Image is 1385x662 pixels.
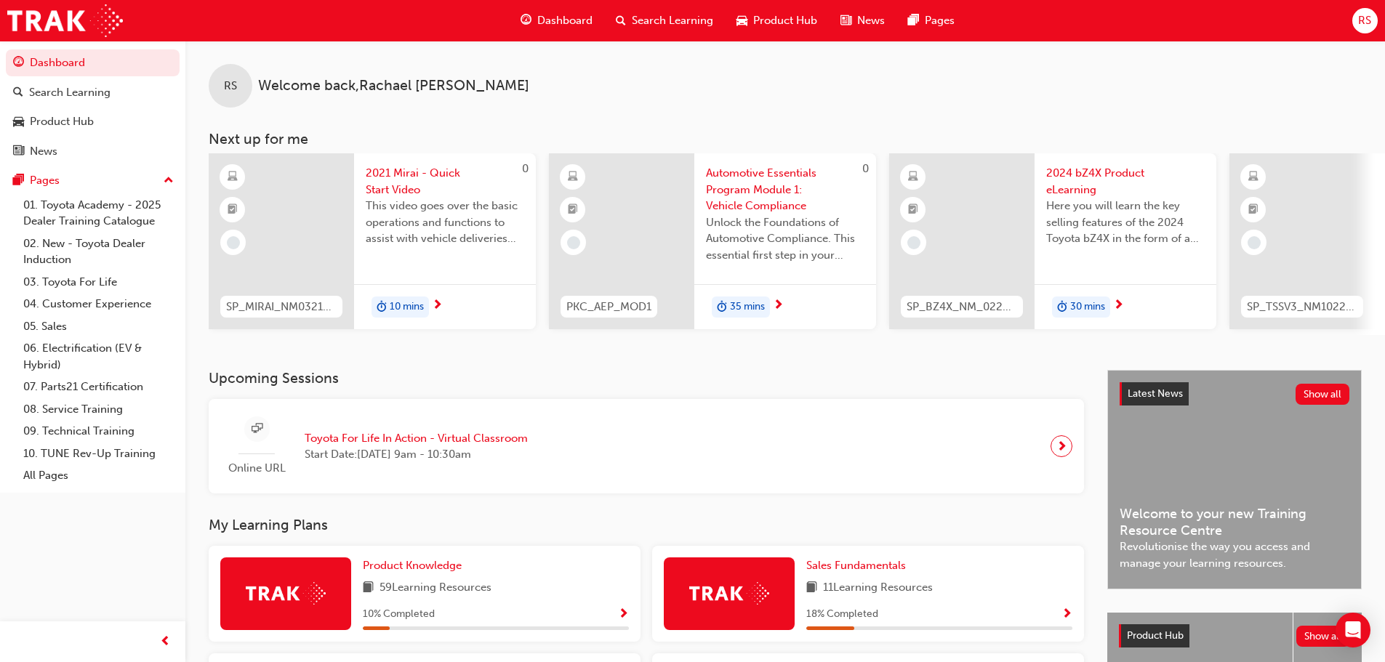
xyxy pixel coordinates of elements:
span: booktick-icon [228,201,238,219]
a: 06. Electrification (EV & Hybrid) [17,337,180,376]
span: 18 % Completed [806,606,878,623]
span: booktick-icon [568,201,578,219]
span: Toyota For Life In Action - Virtual Classroom [305,430,528,447]
span: Start Date: [DATE] 9am - 10:30am [305,446,528,463]
span: Show Progress [618,608,629,621]
span: search-icon [616,12,626,30]
span: duration-icon [377,298,387,317]
a: 01. Toyota Academy - 2025 Dealer Training Catalogue [17,194,180,233]
span: next-icon [773,299,784,312]
div: Search Learning [29,84,111,101]
span: SP_BZ4X_NM_0224_EL01 [907,299,1017,315]
button: DashboardSearch LearningProduct HubNews [6,47,180,167]
h3: Next up for me [185,131,1385,148]
a: 07. Parts21 Certification [17,376,180,398]
span: news-icon [840,12,851,30]
a: Sales Fundamentals [806,557,912,574]
button: RS [1352,8,1378,33]
a: Online URLToyota For Life In Action - Virtual ClassroomStart Date:[DATE] 9am - 10:30am [220,411,1072,483]
a: News [6,138,180,165]
span: 35 mins [730,299,765,315]
span: 30 mins [1070,299,1105,315]
span: learningRecordVerb_NONE-icon [907,236,920,249]
a: pages-iconPages [896,6,966,36]
a: Latest NewsShow all [1120,382,1349,405]
span: booktick-icon [908,201,918,219]
span: sessionType_ONLINE_URL-icon [252,420,262,438]
span: learningResourceType_ELEARNING-icon [1248,168,1258,187]
span: News [857,12,885,29]
span: SP_MIRAI_NM0321_VID [226,299,337,315]
span: 2024 bZ4X Product eLearning [1046,165,1205,198]
a: 04. Customer Experience [17,293,180,315]
span: This video goes over the basic operations and functions to assist with vehicle deliveries and han... [366,198,524,247]
a: Search Learning [6,79,180,106]
span: learningResourceType_ELEARNING-icon [228,168,238,187]
span: Product Knowledge [363,559,462,572]
button: Pages [6,167,180,194]
button: Show Progress [1061,605,1072,623]
span: RS [224,78,237,94]
span: 59 Learning Resources [380,579,491,597]
span: guage-icon [521,12,531,30]
a: 03. Toyota For Life [17,271,180,294]
span: 10 % Completed [363,606,435,623]
span: car-icon [736,12,747,30]
span: prev-icon [160,633,171,651]
span: 11 Learning Resources [823,579,933,597]
a: All Pages [17,464,180,487]
span: 0 [522,162,529,175]
span: news-icon [13,145,24,158]
span: Dashboard [537,12,593,29]
a: 0SP_MIRAI_NM0321_VID2021 Mirai - Quick Start VideoThis video goes over the basic operations and f... [209,153,536,329]
span: Welcome back , Rachael [PERSON_NAME] [258,78,529,94]
span: PKC_AEP_MOD1 [566,299,651,315]
span: 2021 Mirai - Quick Start Video [366,165,524,198]
span: Here you will learn the key selling features of the 2024 Toyota bZ4X in the form of a virtual 6-p... [1046,198,1205,247]
span: RS [1358,12,1371,29]
span: book-icon [363,579,374,597]
div: News [30,143,57,160]
a: guage-iconDashboard [509,6,604,36]
span: 0 [862,162,869,175]
span: search-icon [13,86,23,100]
a: Dashboard [6,49,180,76]
span: Search Learning [632,12,713,29]
img: Trak [689,582,769,605]
a: 0PKC_AEP_MOD1Automotive Essentials Program Module 1: Vehicle ComplianceUnlock the Foundations of ... [549,153,876,329]
a: news-iconNews [829,6,896,36]
a: Trak [7,4,123,37]
span: Show Progress [1061,608,1072,621]
a: 09. Technical Training [17,420,180,443]
button: Show all [1296,384,1350,405]
a: Product Hub [6,108,180,135]
span: up-icon [164,171,174,190]
span: Product Hub [753,12,817,29]
a: Product HubShow all [1119,624,1350,647]
span: SP_TSSV3_NM1022_EL [1247,299,1357,315]
span: Latest News [1128,387,1183,400]
span: next-icon [1056,436,1067,456]
a: 10. TUNE Rev-Up Training [17,443,180,465]
h3: Upcoming Sessions [209,370,1084,387]
span: Pages [925,12,955,29]
button: Show Progress [618,605,629,623]
div: Product Hub [30,113,94,130]
span: booktick-icon [1248,201,1258,219]
a: car-iconProduct Hub [725,6,829,36]
span: Automotive Essentials Program Module 1: Vehicle Compliance [706,165,864,214]
img: Trak [246,582,326,605]
div: Pages [30,172,60,189]
span: duration-icon [1057,298,1067,317]
span: Revolutionise the way you access and manage your learning resources. [1120,538,1349,571]
a: Product Knowledge [363,557,467,574]
span: duration-icon [717,298,727,317]
span: 10 mins [390,299,424,315]
span: learningRecordVerb_NONE-icon [567,236,580,249]
span: next-icon [432,299,443,312]
span: learningResourceType_ELEARNING-icon [908,168,918,187]
a: 02. New - Toyota Dealer Induction [17,233,180,271]
span: learningResourceType_ELEARNING-icon [568,168,578,187]
span: next-icon [1113,299,1124,312]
